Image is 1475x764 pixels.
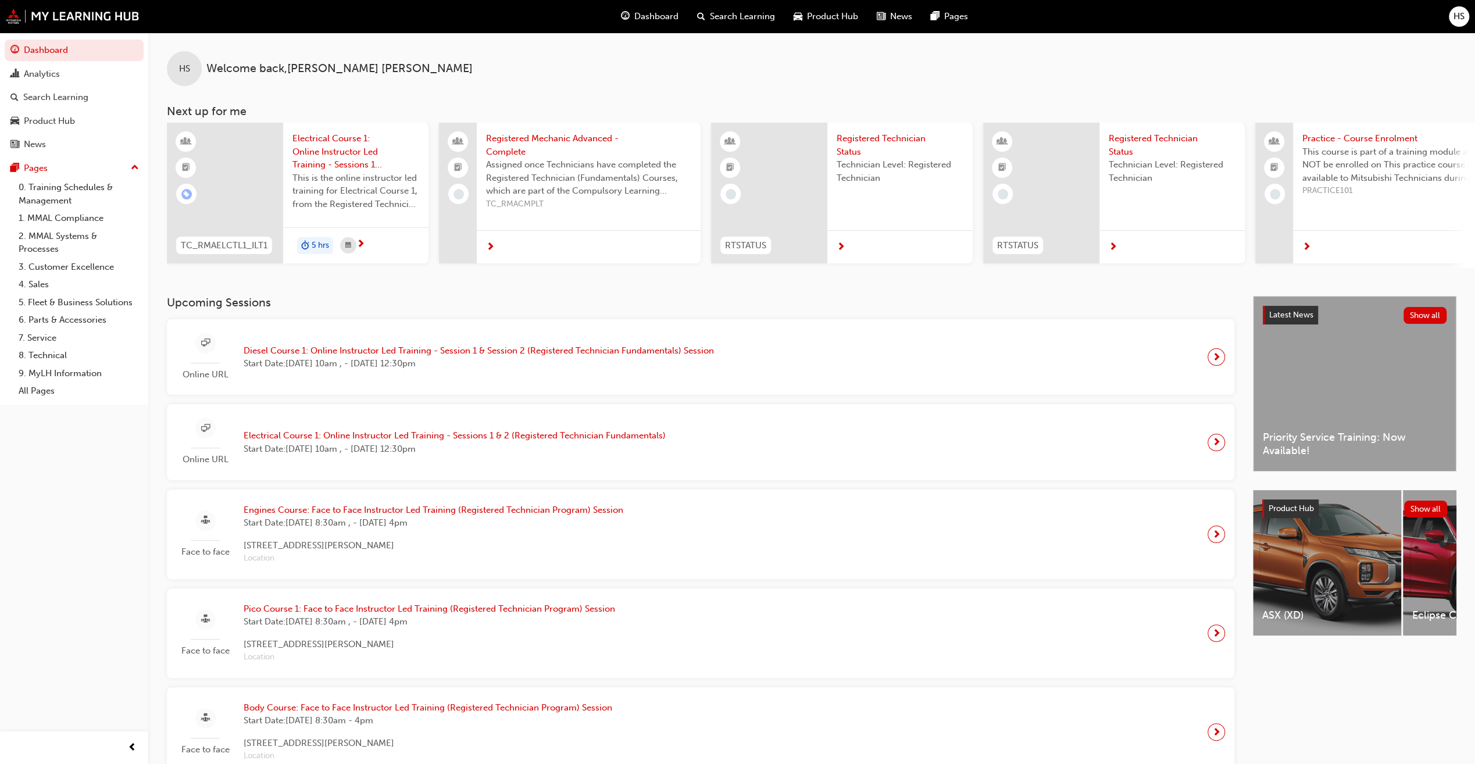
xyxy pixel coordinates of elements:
[1262,609,1392,622] span: ASX (XD)
[176,453,234,466] span: Online URL
[176,644,234,658] span: Face to face
[711,123,973,263] a: RTSTATUSRegistered Technician StatusTechnician Level: Registered Technician
[1212,434,1221,451] span: next-icon
[1404,501,1448,517] button: Show all
[998,134,1006,149] span: learningResourceType_INSTRUCTOR_LED-icon
[5,158,144,179] button: Pages
[181,239,267,252] span: TC_RMAELCTL1_ILT1
[439,123,701,263] a: Registered Mechanic Advanced - CompleteAssigned once Technicians have completed the Registered Te...
[1109,158,1235,184] span: Technician Level: Registered Technician
[181,189,192,199] span: learningRecordVerb_ENROLL-icon
[244,552,623,565] span: Location
[244,638,615,651] span: [STREET_ADDRESS][PERSON_NAME]
[1453,10,1465,23] span: HS
[148,105,1475,118] h3: Next up for me
[244,504,623,517] span: Engines Course: Face to Face Instructor Led Training (Registered Technician Program) Session
[998,189,1008,199] span: learningRecordVerb_NONE-icon
[14,276,144,294] a: 4. Sales
[201,711,210,726] span: sessionType_FACE_TO_FACE-icon
[726,160,734,176] span: booktick-icon
[14,365,144,383] a: 9. MyLH Information
[1212,625,1221,641] span: next-icon
[1263,306,1447,324] a: Latest NewsShow all
[292,132,419,172] span: Electrical Course 1: Online Instructor Led Training - Sessions 1 & 2 (Registered Mechanic Advanced)
[23,91,88,104] div: Search Learning
[486,132,691,158] span: Registered Mechanic Advanced - Complete
[944,10,968,23] span: Pages
[10,45,19,56] span: guage-icon
[621,9,630,24] span: guage-icon
[244,442,666,456] span: Start Date: [DATE] 10am , - [DATE] 12:30pm
[1302,242,1311,253] span: next-icon
[356,240,365,250] span: next-icon
[10,116,19,127] span: car-icon
[634,10,678,23] span: Dashboard
[14,311,144,329] a: 6. Parts & Accessories
[486,158,691,198] span: Assigned once Technicians have completed the Registered Technician (Fundamentals) Courses, which ...
[837,132,963,158] span: Registered Technician Status
[1212,349,1221,365] span: next-icon
[24,115,75,128] div: Product Hub
[244,615,615,629] span: Start Date: [DATE] 8:30am , - [DATE] 4pm
[867,5,922,28] a: news-iconNews
[14,227,144,258] a: 2. MMAL Systems & Processes
[5,40,144,61] a: Dashboard
[5,110,144,132] a: Product Hub
[10,140,19,150] span: news-icon
[182,160,190,176] span: booktick-icon
[14,178,144,209] a: 0. Training Schedules & Management
[201,336,210,351] span: sessionType_ONLINE_URL-icon
[1109,242,1117,253] span: next-icon
[10,163,19,174] span: pages-icon
[244,737,612,750] span: [STREET_ADDRESS][PERSON_NAME]
[14,382,144,400] a: All Pages
[201,422,210,436] span: sessionType_ONLINE_URL-icon
[244,714,612,727] span: Start Date: [DATE] 8:30am - 4pm
[725,239,766,252] span: RTSTATUS
[14,294,144,312] a: 5. Fleet & Business Solutions
[837,158,963,184] span: Technician Level: Registered Technician
[182,134,190,149] span: learningResourceType_INSTRUCTOR_LED-icon
[807,10,858,23] span: Product Hub
[1403,307,1447,324] button: Show all
[1109,132,1235,158] span: Registered Technician Status
[998,160,1006,176] span: booktick-icon
[176,743,234,756] span: Face to face
[997,239,1038,252] span: RTSTATUS
[176,329,1225,386] a: Online URLDiesel Course 1: Online Instructor Led Training - Session 1 & Session 2 (Registered Tec...
[244,344,714,358] span: Diesel Course 1: Online Instructor Led Training - Session 1 & Session 2 (Registered Technician Fu...
[10,92,19,103] span: search-icon
[14,209,144,227] a: 1. MMAL Compliance
[1270,134,1278,149] span: people-icon
[454,160,462,176] span: booktick-icon
[128,741,137,755] span: prev-icon
[244,749,612,763] span: Location
[179,62,190,76] span: HS
[726,134,734,149] span: learningResourceType_INSTRUCTOR_LED-icon
[931,9,940,24] span: pages-icon
[244,539,623,552] span: [STREET_ADDRESS][PERSON_NAME]
[5,87,144,108] a: Search Learning
[167,296,1234,309] h3: Upcoming Sessions
[176,368,234,381] span: Online URL
[612,5,688,28] a: guage-iconDashboard
[131,160,139,176] span: up-icon
[24,67,60,81] div: Analytics
[1270,160,1278,176] span: booktick-icon
[1253,296,1456,472] a: Latest NewsShow allPriority Service Training: Now Available!
[1269,504,1314,513] span: Product Hub
[983,123,1245,263] a: RTSTATUSRegistered Technician StatusTechnician Level: Registered Technician
[24,162,48,175] div: Pages
[486,242,495,253] span: next-icon
[837,242,845,253] span: next-icon
[201,612,210,627] span: sessionType_FACE_TO_FACE-icon
[1262,499,1447,518] a: Product HubShow all
[1270,189,1280,199] span: learningRecordVerb_NONE-icon
[1212,526,1221,542] span: next-icon
[10,69,19,80] span: chart-icon
[206,62,473,76] span: Welcome back , [PERSON_NAME] [PERSON_NAME]
[726,189,736,199] span: learningRecordVerb_NONE-icon
[486,198,691,211] span: TC_RMACMPLT
[1263,431,1447,457] span: Priority Service Training: Now Available!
